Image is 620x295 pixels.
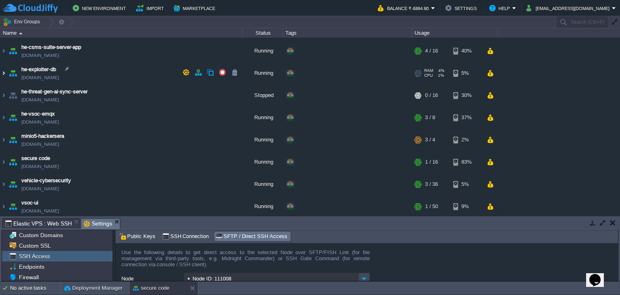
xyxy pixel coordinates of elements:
[21,96,59,104] span: [DOMAIN_NAME]
[19,32,23,34] img: AMDAwAAAACH5BAEAAAAALAAAAAABAAEAAAICRAEAOw==
[0,129,7,151] img: AMDAwAAAACH5BAEAAAAALAAAAAABAAEAAAICRAEAOw==
[216,232,287,241] span: SFTP / Direct SSH Access
[453,62,480,84] div: 5%
[3,16,43,27] button: Env Groups
[21,199,38,207] a: vsoc-ui
[121,249,370,273] div: Use the following details to get direct access to the selected Node over SFTP/FISH Link (for file...
[7,173,19,195] img: AMDAwAAAACH5BAEAAAAALAAAAAABAAEAAAICRAEAOw==
[425,173,438,195] div: 3 / 36
[21,110,55,118] a: he-vsoc-emqx
[21,154,50,162] a: secure code
[0,107,7,129] img: AMDAwAAAACH5BAEAAAAALAAAAAABAAEAAAICRAEAOw==
[0,84,7,106] img: AMDAwAAAACH5BAEAAAAALAAAAAABAAEAAAICRAEAOw==
[7,107,19,129] img: AMDAwAAAACH5BAEAAAAALAAAAAABAAEAAAICRAEAOw==
[21,51,59,59] span: [DOMAIN_NAME]
[17,232,64,239] a: Custom Domains
[425,129,435,151] div: 3 / 4
[243,196,283,217] div: Running
[489,3,512,13] button: Help
[243,151,283,173] div: Running
[7,62,19,84] img: AMDAwAAAACH5BAEAAAAALAAAAAABAAEAAAICRAEAOw==
[17,263,46,270] a: Endpoints
[378,3,431,13] button: Balance ₹-6884.80
[243,84,283,106] div: Stopped
[17,253,51,260] a: SSH Access
[64,284,122,292] button: Deployment Manager
[7,129,19,151] img: AMDAwAAAACH5BAEAAAAALAAAAAABAAEAAAICRAEAOw==
[0,196,7,217] img: AMDAwAAAACH5BAEAAAAALAAAAAABAAEAAAICRAEAOw==
[21,162,59,171] span: [DOMAIN_NAME]
[21,177,71,185] a: vehicle-cybersecurity
[453,84,480,106] div: 30%
[586,263,612,287] iframe: chat widget
[425,107,435,129] div: 3 / 8
[453,173,480,195] div: 5%
[1,28,242,38] div: Name
[17,242,52,249] a: Custom SSL
[136,3,166,13] button: Import
[413,28,498,38] div: Usage
[425,196,438,217] div: 1 / 50
[174,3,218,13] button: Marketplace
[453,196,480,217] div: 9%
[283,28,412,38] div: Tags
[453,129,480,151] div: 2%
[17,274,40,281] a: Firewall
[73,3,128,13] button: New Environment
[243,62,283,84] div: Running
[425,40,438,62] div: 4 / 16
[133,284,170,292] button: secure code
[119,232,155,241] span: Public Keys
[21,88,88,96] a: he-threat-gen-ai-sync-server
[162,232,209,241] span: SSH Connection
[0,40,7,62] img: AMDAwAAAACH5BAEAAAAALAAAAAABAAEAAAICRAEAOw==
[21,118,59,126] span: [DOMAIN_NAME]
[21,43,81,51] a: he-csms-suite-server-app
[7,84,19,106] img: AMDAwAAAACH5BAEAAAAALAAAAAABAAEAAAICRAEAOw==
[425,151,438,173] div: 1 / 16
[243,173,283,195] div: Running
[526,3,612,13] button: [EMAIL_ADDRESS][DOMAIN_NAME]
[21,140,59,148] a: [DOMAIN_NAME]
[5,219,72,228] span: Elastic VPS : Web SSH
[243,40,283,62] div: Running
[445,3,479,13] button: Settings
[121,273,183,283] label: Node
[453,40,480,62] div: 40%
[243,107,283,129] div: Running
[21,65,56,74] a: he-exploiter-db
[436,68,444,73] span: 4%
[0,173,7,195] img: AMDAwAAAACH5BAEAAAAALAAAAAABAAEAAAICRAEAOw==
[0,151,7,173] img: AMDAwAAAACH5BAEAAAAALAAAAAABAAEAAAICRAEAOw==
[425,84,438,106] div: 0 / 16
[453,151,480,173] div: 83%
[3,3,58,13] img: CloudJiffy
[10,282,61,295] div: No active tasks
[7,151,19,173] img: AMDAwAAAACH5BAEAAAAALAAAAAABAAEAAAICRAEAOw==
[7,40,19,62] img: AMDAwAAAACH5BAEAAAAALAAAAAABAAEAAAICRAEAOw==
[453,107,480,129] div: 37%
[21,132,64,140] a: minio5-hackersera
[436,73,444,78] span: 1%
[0,62,7,84] img: AMDAwAAAACH5BAEAAAAALAAAAAABAAEAAAICRAEAOw==
[21,207,59,215] span: [DOMAIN_NAME]
[21,74,59,82] span: [DOMAIN_NAME]
[243,129,283,151] div: Running
[424,73,433,78] span: CPU
[84,219,112,229] span: Settings
[21,185,59,193] a: [DOMAIN_NAME]
[7,196,19,217] img: AMDAwAAAACH5BAEAAAAALAAAAAABAAEAAAICRAEAOw==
